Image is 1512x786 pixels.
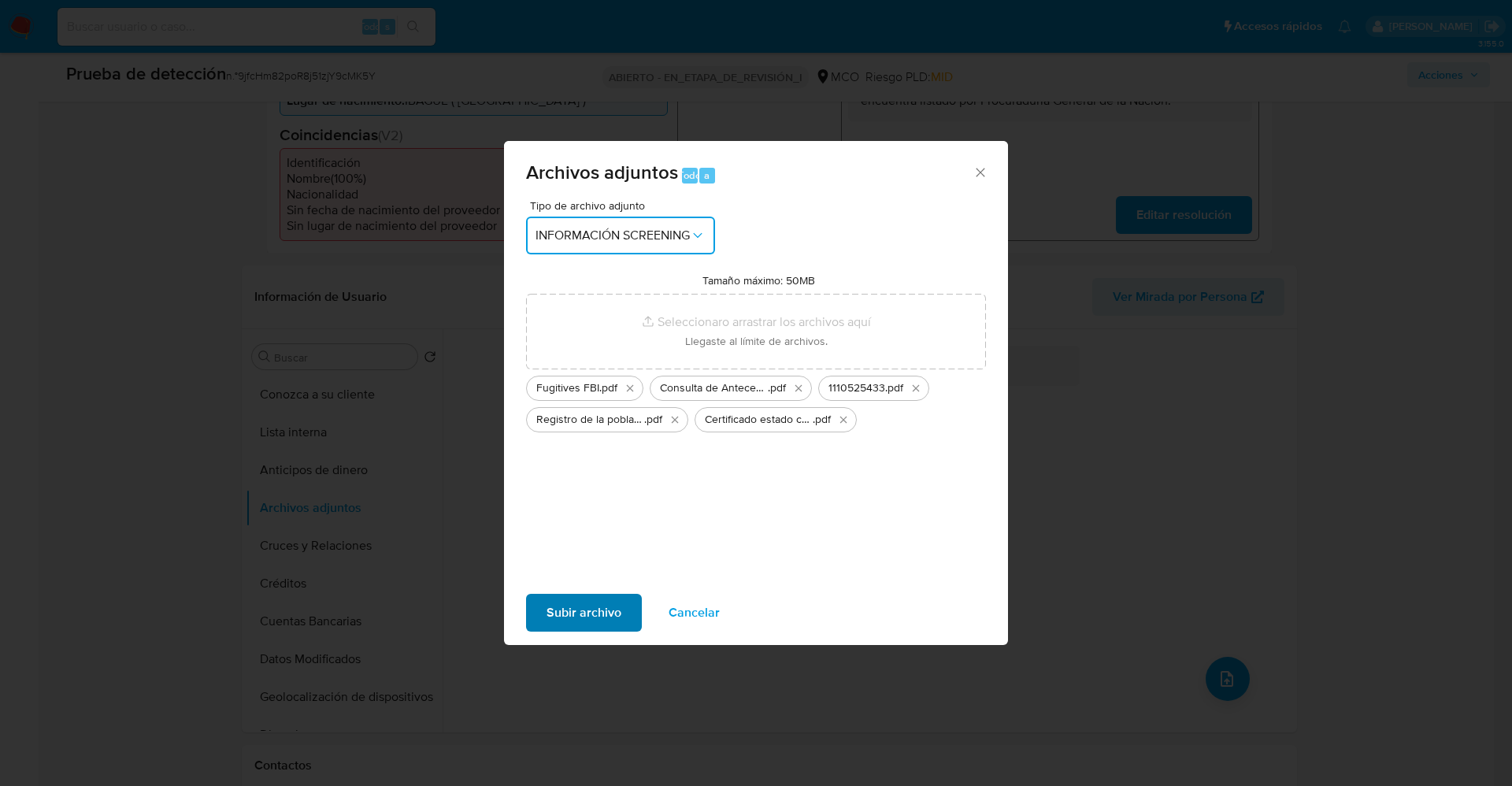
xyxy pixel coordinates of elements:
[660,380,768,396] span: Consulta de Antecedentes
[526,217,715,254] button: INFORMACIÓN SCREENING
[678,168,701,183] font: Todo
[813,412,831,428] span: .pdf
[789,379,808,398] button: Eliminar Consulta de Antecedentes.pdf
[665,410,684,429] button: Eliminar Registro de la población privada de la libertad - INPEC.pdf
[702,273,815,288] font: Tamaño máximo: 50MB
[906,379,925,398] button: Eliminar 1110525433.pdf
[973,165,987,179] button: Cerrar
[669,594,720,632] font: Cancelar
[599,380,617,396] span: .pdf
[644,412,662,428] span: .pdf
[828,380,885,396] span: 1110525433
[526,369,986,432] ul: Archivos seleccionados
[536,380,599,396] span: Fugitives FBI
[530,198,645,213] font: Tipo de archivo adjunto
[547,594,621,632] font: Subir archivo
[885,380,903,396] span: .pdf
[526,594,642,632] button: Subir archivo
[768,380,786,396] span: .pdf
[705,412,813,428] span: Certificado estado cedula 1110525433
[535,226,690,244] font: INFORMACIÓN SCREENING
[621,379,639,398] button: Eliminar Fugitives FBI.pdf
[834,410,853,429] button: Eliminar Certificado estado cedula 1110525433.pdf
[536,412,644,428] span: Registro de la población privada de [GEOGRAPHIC_DATA]
[648,594,740,632] button: Cancelar
[704,168,710,183] font: a
[526,158,678,186] font: Archivos adjuntos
